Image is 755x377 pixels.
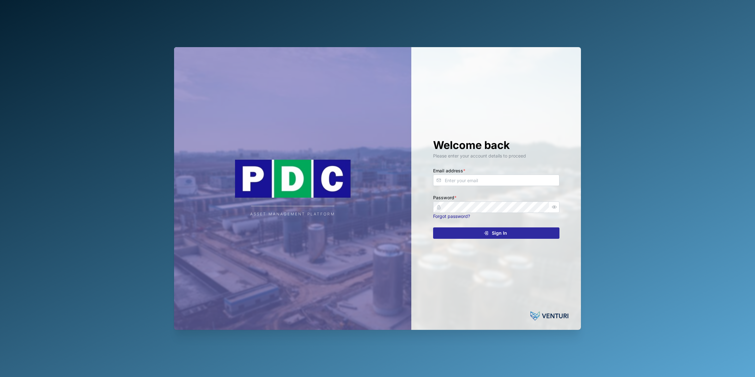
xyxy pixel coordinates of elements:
[530,310,568,322] img: Venturi
[433,227,559,239] button: Sign In
[492,228,507,238] span: Sign In
[433,213,470,219] a: Forgot password?
[433,175,559,186] input: Enter your email
[250,211,335,217] div: Asset Management Platform
[230,160,356,198] img: Company Logo
[433,152,559,159] div: Please enter your account details to proceed
[433,194,456,201] label: Password
[433,138,559,152] h1: Welcome back
[433,167,465,174] label: Email address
